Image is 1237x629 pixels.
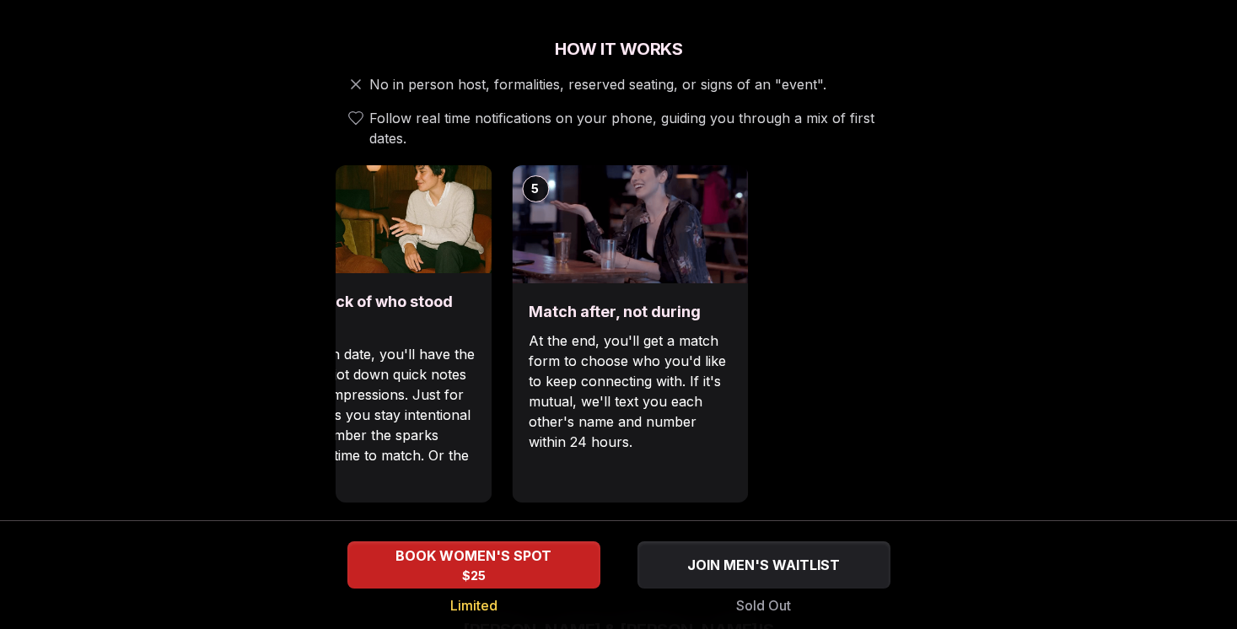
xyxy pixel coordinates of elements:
span: BOOK WOMEN'S SPOT [392,546,555,566]
span: JOIN MEN'S WAITLIST [684,555,843,575]
p: At the end, you'll get a match form to choose who you'd like to keep connecting with. If it's mut... [529,331,731,452]
span: Sold Out [736,595,791,616]
span: Follow real time notifications on your phone, guiding you through a mix of first dates. [369,108,895,148]
div: 5 [522,175,549,202]
button: JOIN MEN'S WAITLIST - Sold Out [637,541,890,589]
p: After each date, you'll have the option to jot down quick notes and first impressions. Just for y... [272,344,475,486]
span: $25 [462,567,486,584]
h3: Keep track of who stood out [272,290,475,337]
h2: How It Works [336,37,902,61]
button: BOOK WOMEN'S SPOT - Limited [347,541,600,589]
span: No in person host, formalities, reserved seating, or signs of an "event". [369,74,826,94]
img: Keep track of who stood out [255,165,492,273]
img: Match after, not during [512,165,748,283]
span: Limited [450,595,497,616]
h3: Match after, not during [529,300,731,324]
